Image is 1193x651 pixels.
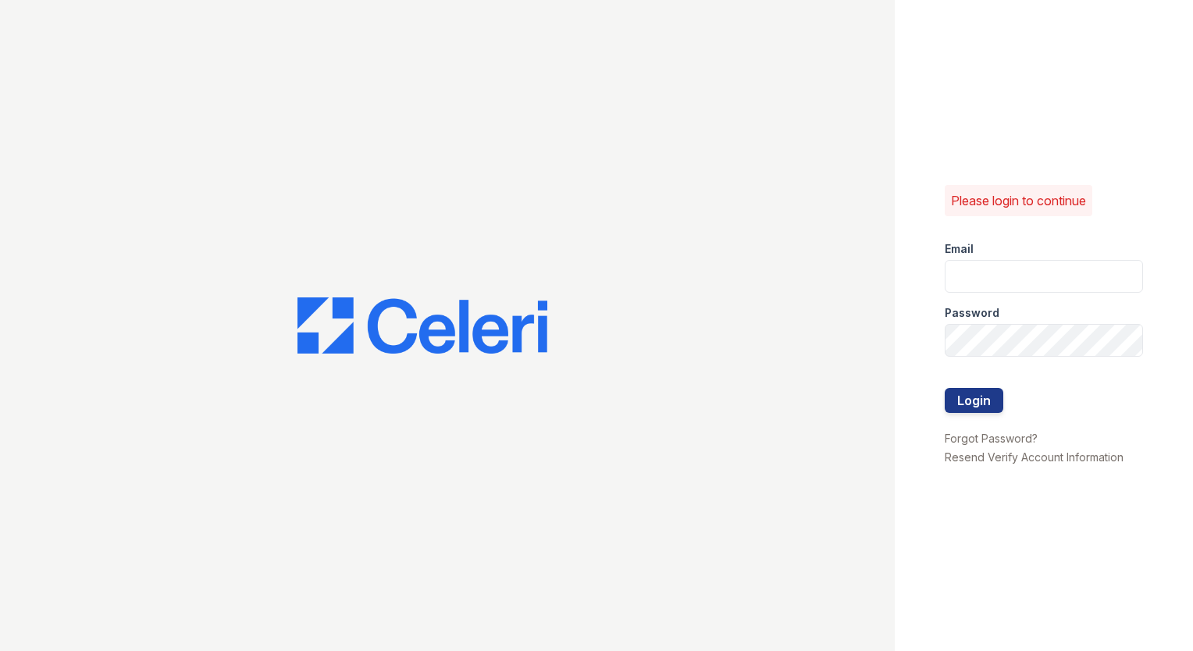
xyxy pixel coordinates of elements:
label: Email [945,241,974,257]
a: Resend Verify Account Information [945,450,1124,464]
label: Password [945,305,999,321]
p: Please login to continue [951,191,1086,210]
a: Forgot Password? [945,432,1038,445]
img: CE_Logo_Blue-a8612792a0a2168367f1c8372b55b34899dd931a85d93a1a3d3e32e68fde9ad4.png [297,297,547,354]
button: Login [945,388,1003,413]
